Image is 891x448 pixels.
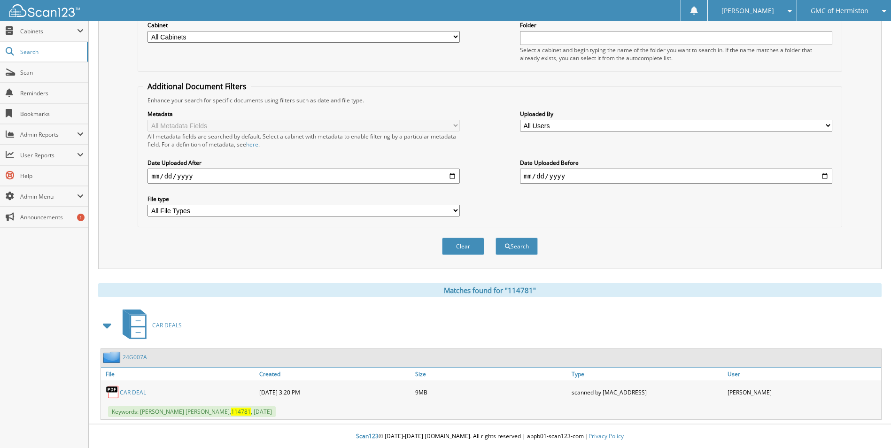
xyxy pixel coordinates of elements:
label: Date Uploaded After [147,159,460,167]
span: [PERSON_NAME] [721,8,774,14]
span: Cabinets [20,27,77,35]
span: GMC of Hermiston [811,8,868,14]
div: Matches found for "114781" [98,283,882,297]
span: Keywords: [PERSON_NAME] [PERSON_NAME], , [DATE] [108,406,276,417]
div: [PERSON_NAME] [725,383,881,402]
span: Scan [20,69,84,77]
label: Date Uploaded Before [520,159,832,167]
div: © [DATE]-[DATE] [DOMAIN_NAME]. All rights reserved | appb01-scan123-com | [89,425,891,448]
span: Announcements [20,213,84,221]
span: Reminders [20,89,84,97]
input: end [520,169,832,184]
img: scan123-logo-white.svg [9,4,80,17]
a: Privacy Policy [589,432,624,440]
input: start [147,169,460,184]
div: Select a cabinet and begin typing the name of the folder you want to search in. If the name match... [520,46,832,62]
a: CAR DEALS [117,307,182,344]
span: Scan123 [356,432,379,440]
span: Admin Reports [20,131,77,139]
label: File type [147,195,460,203]
div: scanned by [MAC_ADDRESS] [569,383,725,402]
label: Metadata [147,110,460,118]
legend: Additional Document Filters [143,81,251,92]
span: Search [20,48,82,56]
button: Clear [442,238,484,255]
div: 9MB [413,383,569,402]
span: Help [20,172,84,180]
div: All metadata fields are searched by default. Select a cabinet with metadata to enable filtering b... [147,132,460,148]
a: 24G007A [123,353,147,361]
label: Uploaded By [520,110,832,118]
img: folder2.png [103,351,123,363]
a: Size [413,368,569,380]
span: 114781 [231,408,251,416]
label: Cabinet [147,21,460,29]
a: File [101,368,257,380]
a: Type [569,368,725,380]
span: Admin Menu [20,193,77,201]
span: Bookmarks [20,110,84,118]
div: 1 [77,214,85,221]
span: User Reports [20,151,77,159]
div: [DATE] 3:20 PM [257,383,413,402]
button: Search [496,238,538,255]
a: here [246,140,258,148]
label: Folder [520,21,832,29]
a: CAR DEAL [120,388,146,396]
span: CAR DEALS [152,321,182,329]
img: PDF.png [106,385,120,399]
div: Enhance your search for specific documents using filters such as date and file type. [143,96,837,104]
a: User [725,368,881,380]
a: Created [257,368,413,380]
